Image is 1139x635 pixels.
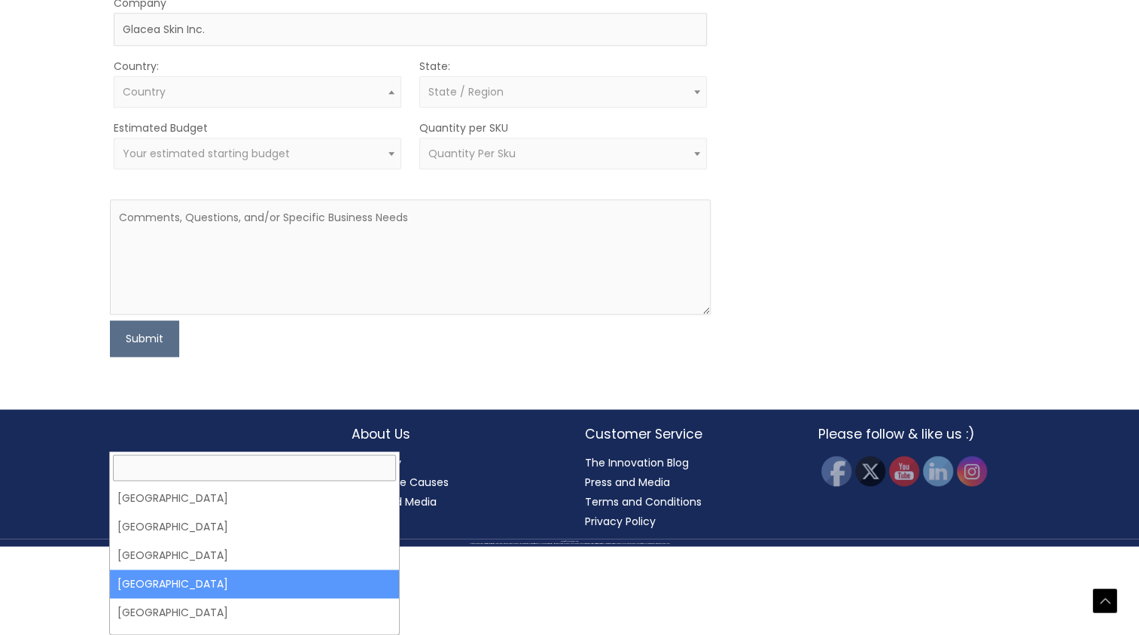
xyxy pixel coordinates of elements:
[114,120,208,135] label: Estimated Budget
[110,321,179,357] button: Submit
[585,514,656,529] a: Privacy Policy
[26,543,1113,545] div: All material on this Website, including design, text, images, logos and sounds, are owned by Cosm...
[585,494,702,509] a: Terms and Conditions
[352,424,555,444] h2: About Us
[821,456,851,486] img: Facebook
[352,453,555,512] nav: About Us
[114,59,159,74] label: Country:
[123,84,166,99] span: Country
[352,475,449,490] a: Charitable Causes
[419,120,508,135] label: Quantity per SKU
[585,455,689,470] a: The Innovation Blog
[123,146,290,161] span: Your estimated starting budget
[110,512,399,541] li: [GEOGRAPHIC_DATA]
[818,424,1022,444] h2: Please follow & like us :)
[428,84,504,99] span: State / Region
[110,598,399,627] li: [GEOGRAPHIC_DATA]
[114,13,707,46] input: Company Name
[585,453,788,531] nav: Customer Service
[419,59,450,74] label: State:
[428,146,516,161] span: Quantity Per Sku
[110,484,399,512] li: [GEOGRAPHIC_DATA]
[26,541,1113,542] div: Copyright © 2025
[585,424,788,444] h2: Customer Service
[855,456,885,486] img: Twitter
[585,475,670,490] a: Press and Media
[110,570,399,598] li: [GEOGRAPHIC_DATA]
[569,541,579,542] span: Cosmetic Solutions
[110,541,399,570] li: [GEOGRAPHIC_DATA]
